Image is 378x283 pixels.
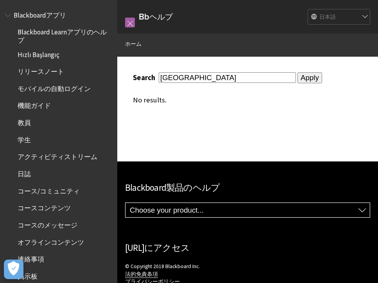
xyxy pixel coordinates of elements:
span: アクティビティストリーム [18,150,97,161]
a: [URL]にアクセス [125,242,190,253]
span: コース/コミュニティ [18,184,80,195]
select: Site Language Selector [308,9,371,25]
span: Hızlı Başlangıç [18,48,59,59]
input: Apply [297,72,322,83]
span: 日誌 [18,167,31,178]
h2: Blackboard製品のヘルプ [125,181,370,195]
span: コースのメッセージ [18,219,77,229]
span: 学生 [18,133,31,144]
span: コースコンテンツ [18,202,71,212]
span: 機能ガイド [18,99,51,110]
span: 掲示板 [18,270,38,280]
a: Bbヘルプ [139,12,173,21]
label: Search [133,73,157,82]
a: 法的免責条項 [125,271,158,278]
strong: Bb [139,12,149,22]
span: Blackboard Learnアプリのヘルプ [18,26,112,44]
span: オフラインコンテンツ [18,236,84,246]
span: Blackboardアプリ [14,9,66,19]
button: Open Preferences [4,260,23,279]
span: 教員 [18,116,31,127]
div: No results. [133,96,362,104]
a: ホーム [125,39,142,49]
span: 連絡事項 [18,253,44,263]
span: リリースノート [18,65,64,75]
span: モバイルの自動ログイン [18,82,91,93]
